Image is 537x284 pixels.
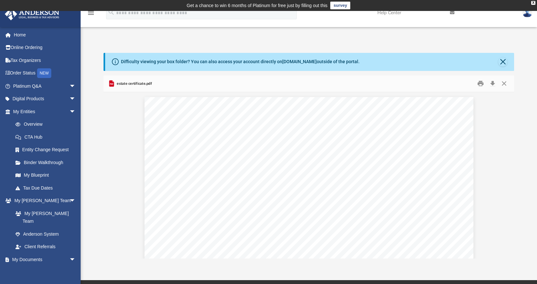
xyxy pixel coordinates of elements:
i: menu [87,9,95,17]
a: Order StatusNEW [5,67,85,80]
span: arrow_drop_down [69,80,82,93]
div: Get a chance to win 6 months of Platinum for free just by filling out this [187,2,328,9]
a: Tax Due Dates [9,181,85,194]
div: close [531,1,535,5]
a: My [PERSON_NAME] Team [9,207,79,228]
a: Overview [9,118,85,131]
a: Tax Organizers [5,54,85,67]
a: Platinum Q&Aarrow_drop_down [5,80,85,93]
a: Online Ordering [5,41,85,54]
button: Download [487,79,498,89]
div: NEW [37,68,51,78]
img: User Pic [522,8,532,17]
i: search [108,9,115,16]
a: My Entitiesarrow_drop_down [5,105,85,118]
a: Digital Productsarrow_drop_down [5,93,85,105]
span: arrow_drop_down [69,253,82,266]
img: Anderson Advisors Platinum Portal [3,8,61,20]
a: Entity Change Request [9,143,85,156]
span: arrow_drop_down [69,93,82,106]
a: Anderson System [9,228,82,240]
a: Binder Walkthrough [9,156,85,169]
a: survey [330,2,350,9]
a: My [PERSON_NAME] Teamarrow_drop_down [5,194,82,207]
div: Preview [104,75,514,259]
span: estate certificate.pdf [115,81,152,87]
div: Difficulty viewing your box folder? You can also access your account directly on outside of the p... [121,58,360,65]
a: menu [87,12,95,17]
button: Print [474,79,487,89]
button: Close [498,79,510,89]
a: Home [5,28,85,41]
a: My Documentsarrow_drop_down [5,253,82,266]
span: arrow_drop_down [69,194,82,208]
a: CTA Hub [9,131,85,143]
span: arrow_drop_down [69,105,82,118]
div: Document Viewer [104,92,514,259]
a: My Blueprint [9,169,82,182]
div: File preview [104,92,514,259]
a: [DOMAIN_NAME] [282,59,317,64]
a: Client Referrals [9,240,82,253]
button: Close [498,57,507,66]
